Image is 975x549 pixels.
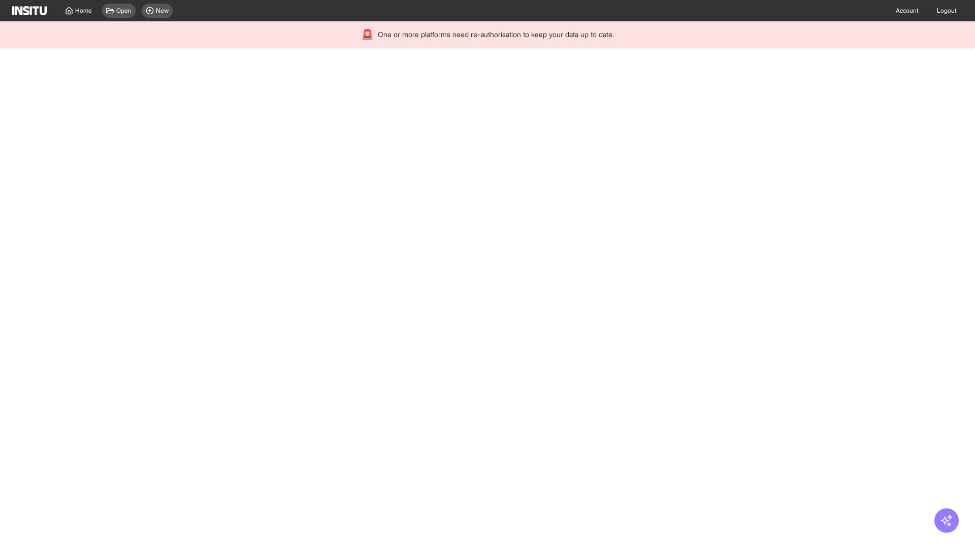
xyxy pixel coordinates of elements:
[361,27,374,42] div: 🚨
[75,7,92,15] span: Home
[116,7,132,15] span: Open
[12,6,47,15] img: Logo
[156,7,169,15] span: New
[378,29,614,40] span: One or more platforms need re-authorisation to keep your data up to date.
